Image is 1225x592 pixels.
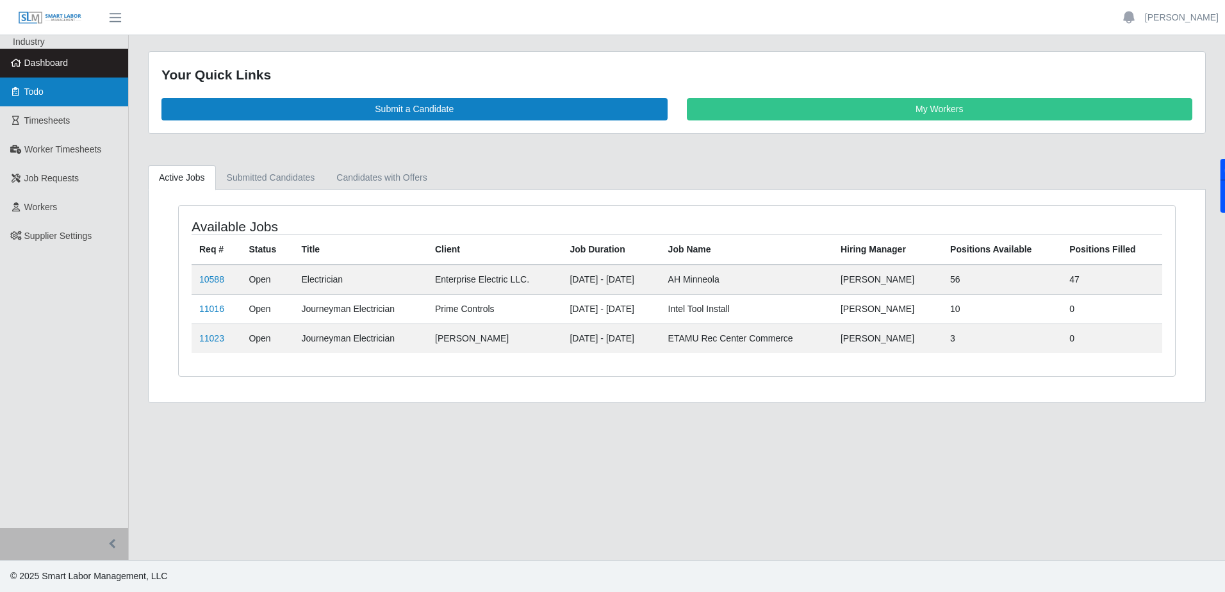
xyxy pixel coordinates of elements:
[661,324,833,353] td: ETAMU Rec Center Commerce
[427,234,562,265] th: Client
[161,98,668,120] a: Submit a Candidate
[161,65,1192,85] div: Your Quick Links
[1062,294,1162,324] td: 0
[942,294,1062,324] td: 10
[833,265,942,295] td: [PERSON_NAME]
[241,234,293,265] th: Status
[294,324,427,353] td: Journeyman Electrician
[1062,265,1162,295] td: 47
[294,294,427,324] td: Journeyman Electrician
[1145,11,1219,24] a: [PERSON_NAME]
[192,218,585,234] h4: Available Jobs
[13,37,45,47] span: Industry
[661,265,833,295] td: AH Minneola
[325,165,438,190] a: Candidates with Offers
[942,234,1062,265] th: Positions Available
[148,165,216,190] a: Active Jobs
[942,324,1062,353] td: 3
[661,294,833,324] td: Intel Tool Install
[199,274,224,284] a: 10588
[427,324,562,353] td: [PERSON_NAME]
[687,98,1193,120] a: My Workers
[562,234,660,265] th: Job Duration
[24,58,69,68] span: Dashboard
[427,294,562,324] td: Prime Controls
[24,86,44,97] span: Todo
[24,144,101,154] span: Worker Timesheets
[833,234,942,265] th: Hiring Manager
[192,234,241,265] th: Req #
[241,265,293,295] td: Open
[216,165,326,190] a: Submitted Candidates
[18,11,82,25] img: SLM Logo
[24,231,92,241] span: Supplier Settings
[241,324,293,353] td: Open
[942,265,1062,295] td: 56
[294,234,427,265] th: Title
[833,324,942,353] td: [PERSON_NAME]
[294,265,427,295] td: Electrician
[562,265,660,295] td: [DATE] - [DATE]
[241,294,293,324] td: Open
[562,324,660,353] td: [DATE] - [DATE]
[562,294,660,324] td: [DATE] - [DATE]
[24,173,79,183] span: Job Requests
[24,115,70,126] span: Timesheets
[1062,324,1162,353] td: 0
[833,294,942,324] td: [PERSON_NAME]
[199,333,224,343] a: 11023
[10,571,167,581] span: © 2025 Smart Labor Management, LLC
[661,234,833,265] th: Job Name
[24,202,58,212] span: Workers
[199,304,224,314] a: 11016
[1062,234,1162,265] th: Positions Filled
[427,265,562,295] td: Enterprise Electric LLC.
